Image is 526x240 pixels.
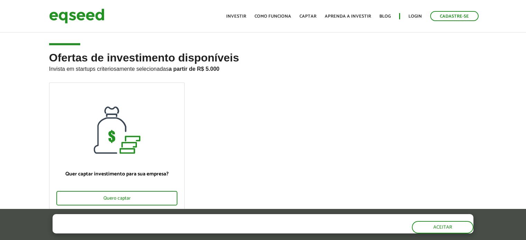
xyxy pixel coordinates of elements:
a: política de privacidade e de cookies [144,227,224,233]
a: Cadastre-se [430,11,479,21]
a: Blog [379,14,391,19]
a: Aprenda a investir [325,14,371,19]
button: Aceitar [412,221,473,233]
p: Ao clicar em "aceitar", você aceita nossa . [53,227,303,233]
h5: O site da EqSeed utiliza cookies para melhorar sua navegação. [53,214,303,225]
a: Como funciona [255,14,291,19]
div: Quero captar [56,191,178,205]
a: Quer captar investimento para sua empresa? Quero captar [49,83,185,211]
p: Invista em startups criteriosamente selecionadas [49,64,477,72]
a: Login [408,14,422,19]
strong: a partir de R$ 5.000 [169,66,220,72]
a: Investir [226,14,246,19]
img: EqSeed [49,7,104,25]
p: Quer captar investimento para sua empresa? [56,171,178,177]
h2: Ofertas de investimento disponíveis [49,52,477,83]
a: Captar [299,14,316,19]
